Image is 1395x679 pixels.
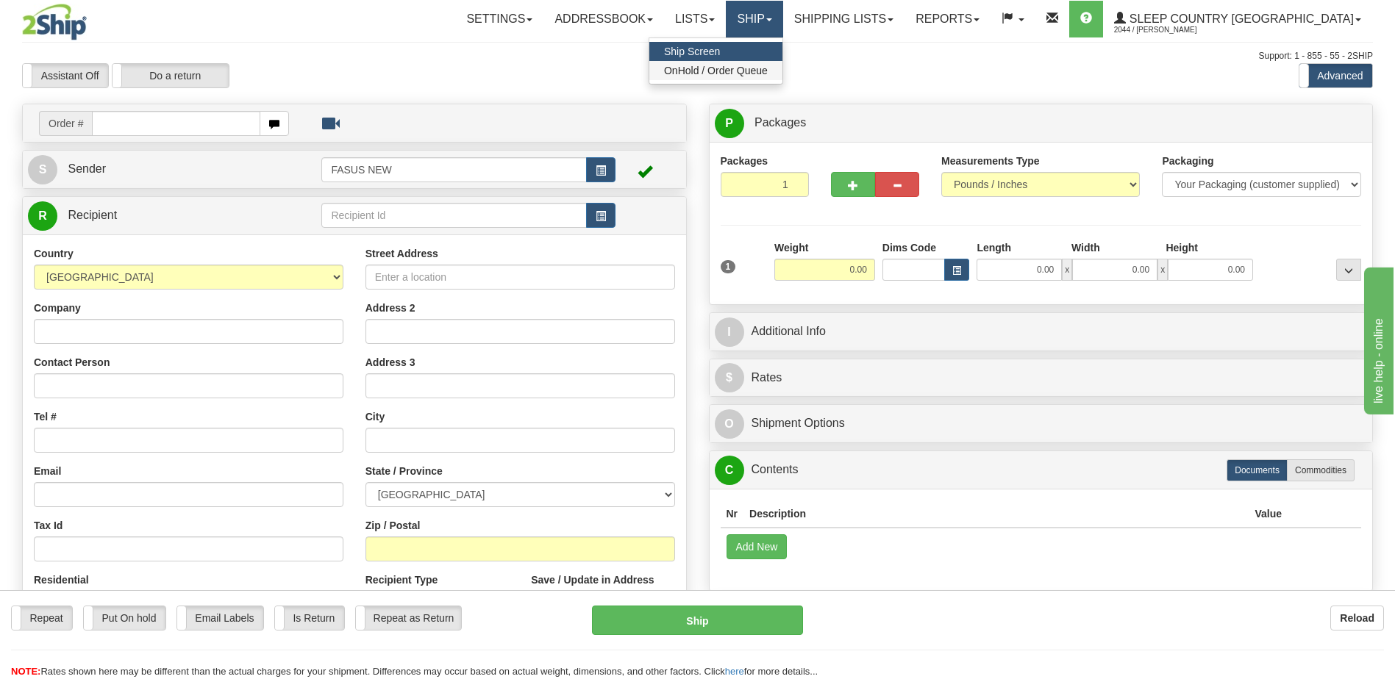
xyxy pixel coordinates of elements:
[664,65,768,76] span: OnHold / Order Queue
[1062,259,1072,281] span: x
[1361,265,1394,414] iframe: chat widget
[1157,259,1168,281] span: x
[649,61,782,80] a: OnHold / Order Queue
[22,4,87,40] img: logo2044.jpg
[1330,606,1384,630] button: Reload
[28,201,57,231] span: R
[783,1,905,37] a: Shipping lists
[715,409,1368,439] a: OShipment Options
[1249,500,1288,528] th: Value
[34,518,63,533] label: Tax Id
[715,317,1368,347] a: IAdditional Info
[1071,240,1100,255] label: Width
[715,108,1368,138] a: P Packages
[365,301,415,315] label: Address 2
[905,1,991,37] a: Reports
[543,1,664,37] a: Addressbook
[715,456,744,485] span: C
[455,1,543,37] a: Settings
[715,109,744,138] span: P
[22,50,1373,62] div: Support: 1 - 855 - 55 - 2SHIP
[34,572,89,587] label: Residential
[28,154,321,184] a: S Sender
[1103,1,1372,37] a: Sleep Country [GEOGRAPHIC_DATA] 2044 / [PERSON_NAME]
[721,260,736,273] span: 1
[1227,459,1288,481] label: Documents
[84,606,165,630] label: Put On hold
[28,201,289,231] a: R Recipient
[365,518,421,533] label: Zip / Postal
[649,42,782,61] a: Ship Screen
[721,154,768,168] label: Packages
[1166,240,1198,255] label: Height
[12,606,72,630] label: Repeat
[28,155,57,184] span: S
[275,606,344,630] label: Is Return
[1114,23,1224,37] span: 2044 / [PERSON_NAME]
[1340,612,1374,624] b: Reload
[34,246,74,261] label: Country
[726,1,782,37] a: Ship
[774,240,808,255] label: Weight
[11,666,40,677] span: NOTE:
[743,500,1249,528] th: Description
[321,157,586,182] input: Sender Id
[1126,12,1354,25] span: Sleep Country [GEOGRAPHIC_DATA]
[754,116,806,129] span: Packages
[882,240,936,255] label: Dims Code
[715,409,744,439] span: O
[1299,64,1372,87] label: Advanced
[34,355,110,370] label: Contact Person
[34,464,61,478] label: Email
[721,500,744,528] th: Nr
[365,246,438,261] label: Street Address
[977,240,1011,255] label: Length
[39,111,92,136] span: Order #
[725,666,744,677] a: here
[365,409,385,424] label: City
[34,301,81,315] label: Company
[365,464,443,478] label: State / Province
[715,363,1368,393] a: $Rates
[113,64,229,87] label: Do a return
[11,9,136,26] div: live help - online
[34,409,57,424] label: Tel #
[23,64,108,87] label: Assistant Off
[941,154,1040,168] label: Measurements Type
[177,606,263,630] label: Email Labels
[365,265,675,290] input: Enter a location
[1162,154,1213,168] label: Packaging
[531,572,674,602] label: Save / Update in Address Book
[356,606,461,630] label: Repeat as Return
[68,209,117,221] span: Recipient
[365,355,415,370] label: Address 3
[365,572,438,587] label: Recipient Type
[68,162,106,175] span: Sender
[715,317,744,347] span: I
[1287,459,1355,481] label: Commodities
[664,46,720,57] span: Ship Screen
[715,363,744,392] span: $
[592,606,802,635] button: Ship
[1336,259,1361,281] div: ...
[321,203,586,228] input: Recipient Id
[664,1,726,37] a: Lists
[727,534,788,559] button: Add New
[715,455,1368,485] a: CContents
